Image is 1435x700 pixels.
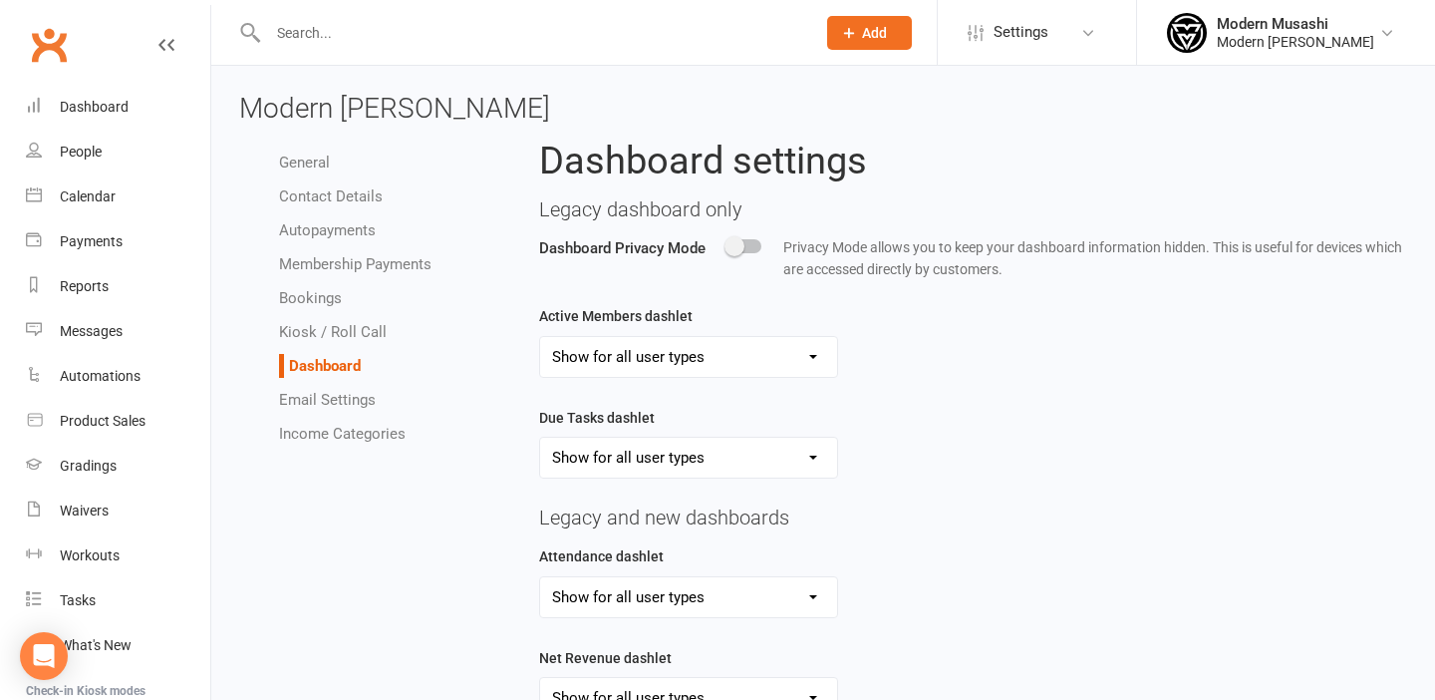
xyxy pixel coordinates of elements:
[26,130,210,175] a: People
[994,10,1048,55] span: Settings
[60,458,117,474] div: Gradings
[539,545,664,567] label: Attendance dashlet
[279,154,330,172] a: General
[60,547,120,563] div: Workouts
[26,309,210,354] a: Messages
[1217,15,1374,33] div: Modern Musashi
[539,407,655,429] label: Due Tasks dashlet
[60,233,123,249] div: Payments
[26,399,210,444] a: Product Sales
[26,489,210,533] a: Waivers
[26,354,210,399] a: Automations
[279,425,406,443] a: Income Categories
[60,413,145,429] div: Product Sales
[60,503,109,519] div: Waivers
[539,236,706,281] label: Dashboard Privacy Mode
[1167,13,1207,53] img: thumb_image1750915221.png
[279,187,383,205] a: Contact Details
[1217,33,1374,51] div: Modern [PERSON_NAME]
[26,264,210,309] a: Reports
[239,92,550,125] span: Modern [PERSON_NAME]
[26,578,210,623] a: Tasks
[60,637,132,653] div: What's New
[827,16,912,50] button: Add
[279,323,387,341] a: Kiosk / Roll Call
[539,198,1408,220] h4: Legacy dashboard only
[279,391,376,409] a: Email Settings
[24,20,74,70] a: Clubworx
[783,236,1408,281] div: Privacy Mode allows you to keep your dashboard information hidden. This is useful for devices whi...
[26,85,210,130] a: Dashboard
[539,305,693,327] label: Active Members dashlet
[539,141,1408,182] h2: Dashboard settings
[26,175,210,219] a: Calendar
[60,368,141,384] div: Automations
[862,25,887,41] span: Add
[279,289,342,307] a: Bookings
[279,221,376,239] a: Autopayments
[60,144,102,160] div: People
[539,647,672,669] label: Net Revenue dashlet
[26,533,210,578] a: Workouts
[289,357,361,375] a: Dashboard
[262,19,801,47] input: Search...
[60,592,96,608] div: Tasks
[26,444,210,489] a: Gradings
[539,507,1183,528] h4: Legacy and new dashboards
[26,623,210,668] a: What's New
[60,99,129,115] div: Dashboard
[20,632,68,680] div: Open Intercom Messenger
[60,323,123,339] div: Messages
[279,255,431,273] a: Membership Payments
[26,219,210,264] a: Payments
[60,188,116,204] div: Calendar
[60,278,109,294] div: Reports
